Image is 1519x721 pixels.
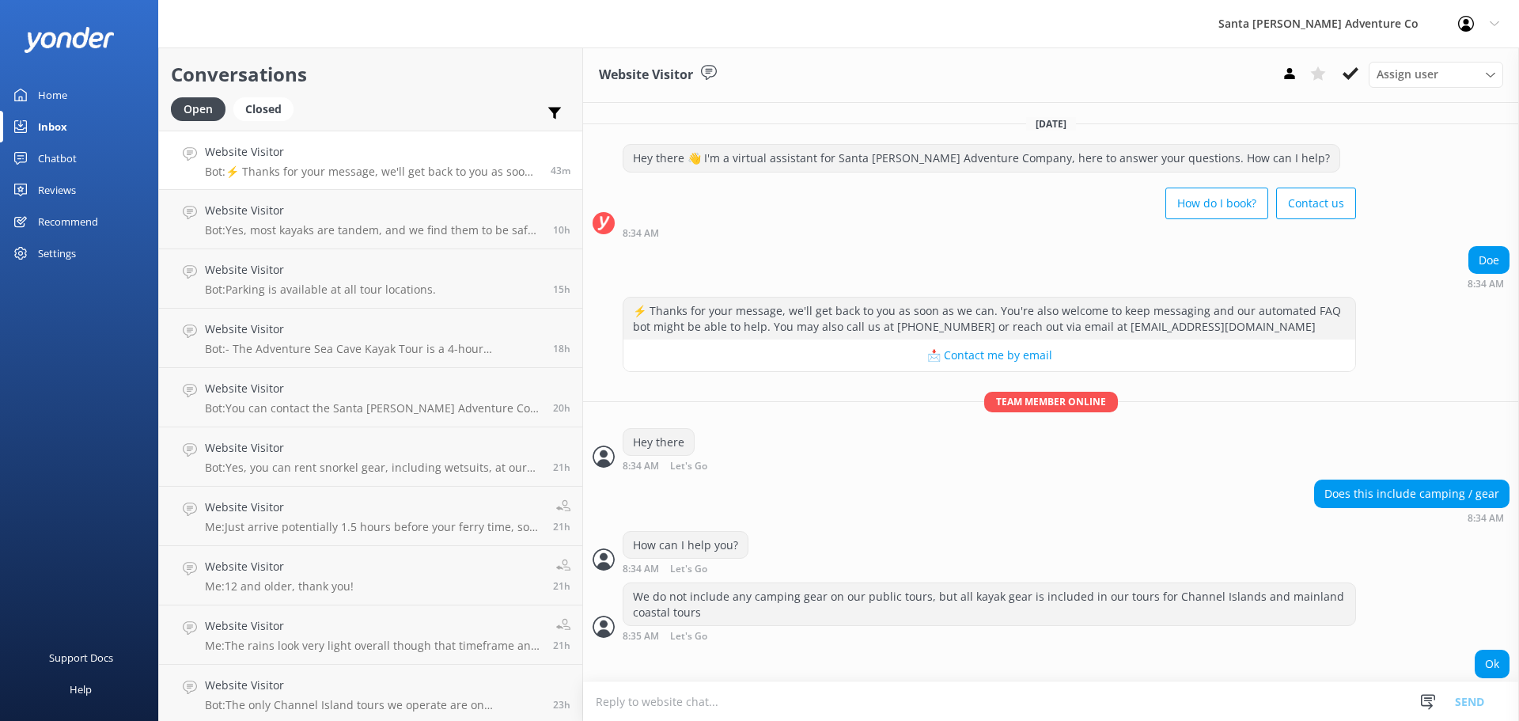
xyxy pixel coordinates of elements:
strong: 8:34 AM [1468,514,1504,523]
div: Reviews [38,174,76,206]
p: Me: 12 and older, thank you! [205,579,354,594]
button: Contact us [1276,188,1356,219]
span: Sep 15 2025 11:21am (UTC -07:00) America/Tijuana [553,579,570,593]
h4: Website Visitor [205,321,541,338]
h4: Website Visitor [205,143,539,161]
a: Website VisitorBot:Yes, you can rent snorkel gear, including wetsuits, at our island storefront o... [159,427,582,487]
div: Sep 16 2025 08:34am (UTC -07:00) America/Tijuana [623,563,759,575]
div: Support Docs [49,642,113,674]
span: Let's Go [670,461,707,472]
p: Bot: The only Channel Island tours we operate are on [GEOGRAPHIC_DATA][PERSON_NAME], departing fr... [205,698,541,712]
div: Sep 16 2025 08:34am (UTC -07:00) America/Tijuana [623,227,1356,238]
div: How can I help you? [623,532,748,559]
div: Chatbot [38,142,77,174]
h4: Website Visitor [205,499,541,516]
h4: Website Visitor [205,439,541,457]
a: Website VisitorMe:12 and older, thank you!21h [159,546,582,605]
span: [DATE] [1026,117,1076,131]
p: Bot: - The Adventure Sea Cave Kayak Tour is a 4-hour immersive experience, including preparation,... [205,342,541,356]
div: Sep 16 2025 08:34am (UTC -07:00) America/Tijuana [1468,278,1510,289]
div: Does this include camping / gear [1315,480,1509,507]
h4: Website Visitor [205,261,436,279]
a: Website VisitorBot:⚡ Thanks for your message, we'll get back to you as soon as we can. You're als... [159,131,582,190]
span: Assign user [1377,66,1438,83]
a: Website VisitorMe:Just arrive potentially 1.5 hours before your ferry time, so 7:30 if you want t... [159,487,582,546]
div: Sep 16 2025 08:35am (UTC -07:00) America/Tijuana [623,630,1356,642]
div: Recommend [38,206,98,237]
strong: 8:34 AM [623,461,659,472]
img: yonder-white-logo.png [24,27,115,53]
span: Sep 16 2025 08:34am (UTC -07:00) America/Tijuana [551,164,570,177]
div: Hey there 👋 I'm a virtual assistant for Santa [PERSON_NAME] Adventure Company, here to answer you... [623,145,1339,172]
div: Sep 16 2025 08:34am (UTC -07:00) America/Tijuana [1314,512,1510,523]
div: Hey there [623,429,694,456]
strong: 8:34 AM [623,564,659,575]
strong: 8:34 AM [1468,279,1504,289]
a: Website VisitorBot:You can contact the Santa [PERSON_NAME] Adventure Co. team at [PHONE_NUMBER], ... [159,368,582,427]
button: 📩 Contact me by email [623,340,1355,371]
h4: Website Visitor [205,380,541,397]
h4: Website Visitor [205,558,354,575]
div: Assign User [1369,62,1503,87]
span: Sep 15 2025 03:00pm (UTC -07:00) America/Tijuana [553,342,570,355]
div: Help [70,674,92,705]
div: Closed [233,97,294,121]
a: Open [171,100,233,117]
h2: Conversations [171,59,570,89]
p: Bot: ⚡ Thanks for your message, we'll get back to you as soon as we can. You're also welcome to k... [205,165,539,179]
span: Sep 15 2025 11:25am (UTC -07:00) America/Tijuana [553,520,570,533]
div: Open [171,97,225,121]
p: Bot: Yes, you can rent snorkel gear, including wetsuits, at our island storefront on [GEOGRAPHIC_... [205,461,541,475]
p: Bot: Yes, most kayaks are tandem, and we find them to be safer and more enjoyable than single kay... [205,223,541,237]
h4: Website Visitor [205,617,541,635]
span: Let's Go [670,564,707,575]
a: Website VisitorBot:Parking is available at all tour locations.15h [159,249,582,309]
span: Sep 15 2025 12:03pm (UTC -07:00) America/Tijuana [553,461,570,474]
span: Sep 15 2025 11:19am (UTC -07:00) America/Tijuana [553,639,570,652]
a: Website VisitorBot:- The Adventure Sea Cave Kayak Tour is a 4-hour immersive experience, includin... [159,309,582,368]
p: Me: The rains look very light overall though that timeframe and if there is a cancellation by the... [205,639,541,653]
p: Bot: You can contact the Santa [PERSON_NAME] Adventure Co. team at [PHONE_NUMBER], or by emailing... [205,401,541,416]
div: Doe [1469,247,1509,274]
h3: Website Visitor [599,65,693,85]
div: Home [38,79,67,111]
span: Sep 15 2025 09:56am (UTC -07:00) America/Tijuana [553,698,570,712]
h4: Website Visitor [205,677,541,694]
strong: 8:34 AM [623,229,659,238]
a: Closed [233,100,301,117]
a: Website VisitorBot:Yes, most kayaks are tandem, and we find them to be safer and more enjoyable t... [159,190,582,249]
span: Sep 15 2025 10:46pm (UTC -07:00) America/Tijuana [553,223,570,237]
div: We do not include any camping gear on our public tours, but all kayak gear is included in our tou... [623,583,1355,625]
div: Sep 16 2025 08:34am (UTC -07:00) America/Tijuana [623,460,759,472]
p: Bot: Parking is available at all tour locations. [205,283,436,297]
div: Inbox [38,111,67,142]
div: ⚡ Thanks for your message, we'll get back to you as soon as we can. You're also welcome to keep m... [623,298,1355,340]
span: Team member online [984,392,1118,412]
a: Website VisitorMe:The rains look very light overall though that timeframe and if there is a cance... [159,605,582,665]
button: How do I book? [1165,188,1268,219]
p: Me: Just arrive potentially 1.5 hours before your ferry time, so 7:30 if you want to better mitig... [205,520,541,534]
strong: 8:35 AM [623,632,659,642]
div: Ok [1475,651,1509,677]
div: Settings [38,237,76,269]
h4: Website Visitor [205,202,541,219]
span: Sep 15 2025 05:27pm (UTC -07:00) America/Tijuana [553,283,570,296]
span: Let's Go [670,632,707,642]
span: Sep 15 2025 12:20pm (UTC -07:00) America/Tijuana [553,401,570,415]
